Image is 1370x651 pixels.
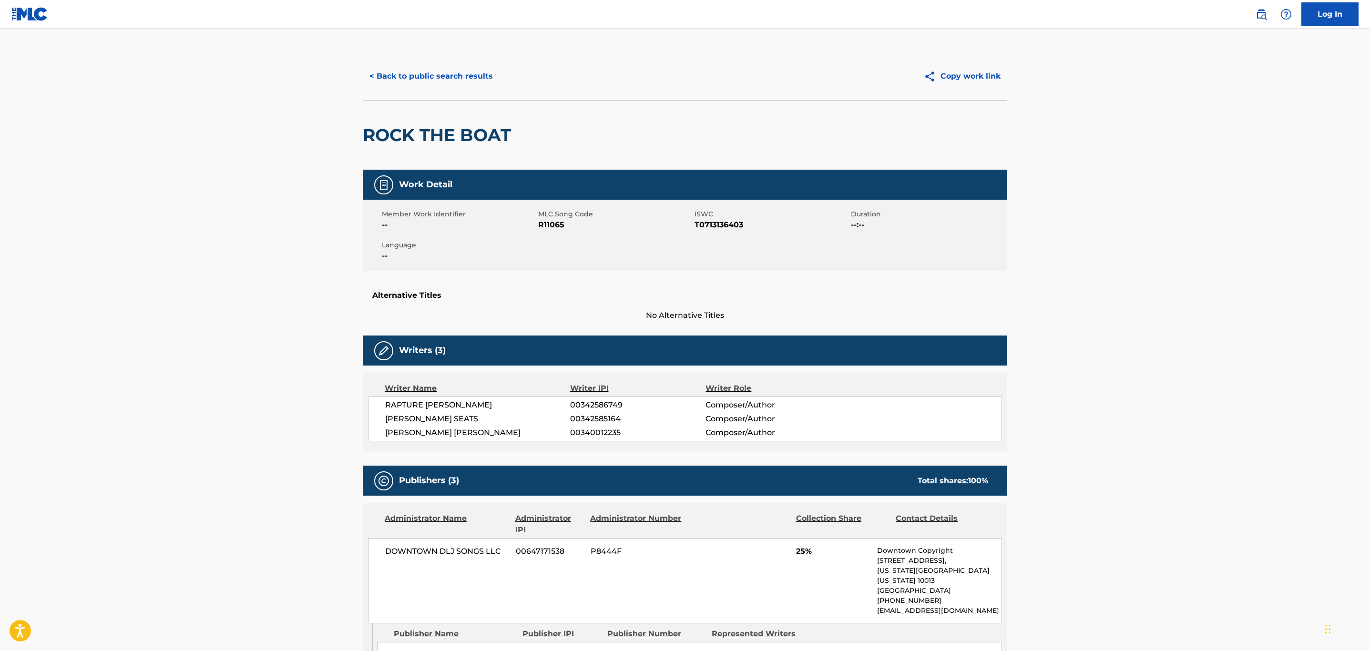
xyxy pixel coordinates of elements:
h5: Alternative Titles [372,291,998,300]
h2: ROCK THE BOAT [363,124,516,146]
p: [PHONE_NUMBER] [877,596,1002,606]
div: Help [1277,5,1296,24]
span: 00342585164 [570,413,705,425]
div: Publisher IPI [522,628,600,640]
a: Public Search [1252,5,1271,24]
span: DOWNTOWN DLJ SONGS LLC [385,546,509,557]
div: Writer Name [385,383,570,394]
img: Work Detail [378,179,389,191]
img: Writers [378,345,389,356]
span: Composer/Author [705,427,829,438]
img: Copy work link [924,71,941,82]
div: Contact Details [896,513,988,536]
div: Represented Writers [712,628,809,640]
span: P8444F [591,546,683,557]
span: 25% [796,546,870,557]
img: search [1256,9,1267,20]
span: RAPTURE [PERSON_NAME] [385,399,570,411]
p: [EMAIL_ADDRESS][DOMAIN_NAME] [877,606,1002,616]
div: Publisher Name [394,628,515,640]
span: Language [382,240,536,250]
div: Drag [1325,615,1331,643]
a: Log In [1301,2,1359,26]
span: -- [382,219,536,231]
div: Writer IPI [570,383,706,394]
h5: Work Detail [399,179,452,190]
p: [STREET_ADDRESS], [877,556,1002,566]
span: Duration [851,209,1005,219]
span: -- [382,250,536,262]
h5: Writers (3) [399,345,446,356]
div: Writer Role [705,383,829,394]
p: [US_STATE][GEOGRAPHIC_DATA][US_STATE] 10013 [877,566,1002,586]
span: --:-- [851,219,1005,231]
div: Administrator Name [385,513,508,536]
h5: Publishers (3) [399,475,459,486]
span: Composer/Author [705,399,829,411]
span: Member Work Identifier [382,209,536,219]
button: Copy work link [917,64,1007,88]
img: Publishers [378,475,389,487]
div: Publisher Number [607,628,705,640]
span: [PERSON_NAME] [PERSON_NAME] [385,427,570,438]
div: Total shares: [918,475,988,487]
span: 00340012235 [570,427,705,438]
iframe: Chat Widget [1322,605,1370,651]
p: Downtown Copyright [877,546,1002,556]
span: T0713136403 [695,219,849,231]
span: ISWC [695,209,849,219]
div: Collection Share [796,513,889,536]
span: 00647171538 [516,546,583,557]
span: 00342586749 [570,399,705,411]
p: [GEOGRAPHIC_DATA] [877,586,1002,596]
div: Administrator Number [590,513,683,536]
span: MLC Song Code [538,209,692,219]
span: [PERSON_NAME] SEATS [385,413,570,425]
button: < Back to public search results [363,64,500,88]
span: R11065 [538,219,692,231]
span: Composer/Author [705,413,829,425]
img: help [1280,9,1292,20]
span: 100 % [968,476,988,485]
span: No Alternative Titles [363,310,1007,321]
img: MLC Logo [11,7,48,21]
div: Administrator IPI [515,513,583,536]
